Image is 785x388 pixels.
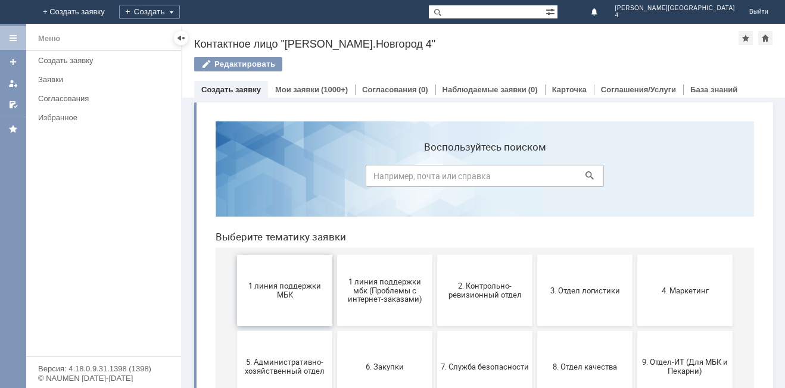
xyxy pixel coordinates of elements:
[435,326,523,335] span: Финансовый отдел
[31,143,126,214] button: 1 линия поддержки МБК
[33,89,179,108] a: Согласования
[435,246,523,264] span: 9. Отдел-ИТ (Для МБК и Пекарни)
[135,326,223,335] span: Отдел ИТ (1С)
[615,5,735,12] span: [PERSON_NAME][GEOGRAPHIC_DATA]
[135,250,223,259] span: 6. Закупки
[362,85,417,94] a: Согласования
[38,56,174,65] div: Создать заявку
[31,219,126,290] button: 5. Административно-хозяйственный отдел
[335,250,423,259] span: 8. Отдел качества
[38,94,174,103] div: Согласования
[135,165,223,192] span: 1 линия поддержки мбк (Проблемы с интернет-заказами)
[552,85,587,94] a: Карточка
[131,219,226,290] button: 6. Закупки
[231,219,326,290] button: 7. Служба безопасности
[38,365,169,373] div: Версия: 4.18.0.9.31.1398 (1398)
[275,85,319,94] a: Мои заявки
[758,31,772,45] div: Сделать домашней страницей
[235,322,323,340] span: Отдел-ИТ (Битрикс24 и CRM)
[331,143,426,214] button: 3. Отдел логистики
[38,75,174,84] div: Заявки
[443,85,527,94] a: Наблюдаемые заявки
[131,295,226,367] button: Отдел ИТ (1С)
[331,295,426,367] button: Отдел-ИТ (Офис)
[38,32,60,46] div: Меню
[321,85,348,94] div: (1000+)
[601,85,676,94] a: Соглашения/Услуги
[194,38,739,50] div: Контактное лицо "[PERSON_NAME].Новгород 4"
[35,246,123,264] span: 5. Административно-хозяйственный отдел
[160,29,398,41] label: Воспользуйтесь поиском
[4,52,23,71] a: Создать заявку
[33,51,179,70] a: Создать заявку
[615,12,735,19] span: 4
[131,143,226,214] button: 1 линия поддержки мбк (Проблемы с интернет-заказами)
[690,85,737,94] a: База знаний
[235,170,323,187] span: 2. Контрольно-ревизионный отдел
[174,31,188,45] div: Скрыть меню
[119,5,180,19] div: Создать
[335,326,423,335] span: Отдел-ИТ (Офис)
[33,70,179,89] a: Заявки
[331,219,426,290] button: 8. Отдел качества
[201,85,261,94] a: Создать заявку
[160,53,398,75] input: Например, почта или справка
[38,113,161,122] div: Избранное
[31,295,126,367] button: Бухгалтерия (для мбк)
[431,295,527,367] button: Финансовый отдел
[546,5,557,17] span: Расширенный поиск
[4,74,23,93] a: Мои заявки
[431,143,527,214] button: 4. Маркетинг
[335,174,423,183] span: 3. Отдел логистики
[435,174,523,183] span: 4. Маркетинг
[35,170,123,187] span: 1 линия поддержки МБК
[35,326,123,335] span: Бухгалтерия (для мбк)
[231,143,326,214] button: 2. Контрольно-ревизионный отдел
[235,250,323,259] span: 7. Служба безопасности
[431,219,527,290] button: 9. Отдел-ИТ (Для МБК и Пекарни)
[419,85,428,94] div: (0)
[10,119,548,131] header: Выберите тематику заявки
[528,85,538,94] div: (0)
[231,295,326,367] button: Отдел-ИТ (Битрикс24 и CRM)
[38,374,169,382] div: © NAUMEN [DATE]-[DATE]
[4,95,23,114] a: Мои согласования
[739,31,753,45] div: Добавить в избранное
